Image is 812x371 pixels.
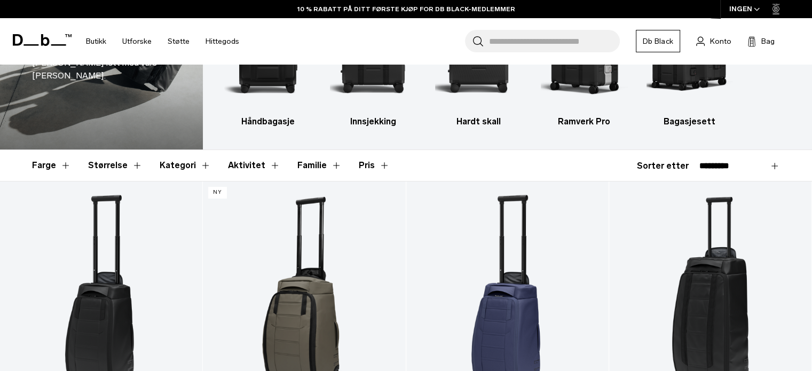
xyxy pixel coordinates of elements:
font: Håndbagasje [241,116,295,127]
font: Hittegods [206,37,239,46]
button: Aktiver/deaktiver filter [88,150,143,181]
font: Støtte [168,37,190,46]
button: Aktiver/deaktiver filter [297,150,342,181]
font: Butikk [86,37,106,46]
font: Farge [32,160,56,170]
font: Innsjekking [350,116,396,127]
font: Kategori [160,160,196,170]
a: Butikk [86,22,106,60]
font: Db Black [643,37,673,46]
nav: Hovednavigasjon [78,18,247,65]
button: Aktiver/deaktiver filter [228,150,280,181]
a: Hittegods [206,22,239,60]
font: Ny [213,189,222,195]
font: Utforske [122,37,152,46]
a: Utforske [122,22,152,60]
font: Pris [359,160,375,170]
button: Aktiver/deaktiver filter [32,150,71,181]
a: Støtte [168,22,190,60]
button: Aktiver/deaktiver filter [160,150,211,181]
font: Hardt skall [456,116,501,127]
a: Db Black [636,30,680,52]
font: Bag [761,37,775,46]
font: 10 % RABATT PÅ DITT FØRSTE KJØP FOR DB BLACK-MEDLEMMER [297,5,515,13]
font: Bagasjesett [664,116,715,127]
font: Aktivitet [228,160,265,170]
font: Konto [710,37,731,46]
button: Bag [747,35,775,48]
font: Ramverk Pro [558,116,610,127]
a: Konto [696,35,731,48]
button: Veksle pris [359,150,390,181]
font: Familie [297,160,327,170]
font: Størrelse [88,160,128,170]
font: INGEN [729,5,752,13]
